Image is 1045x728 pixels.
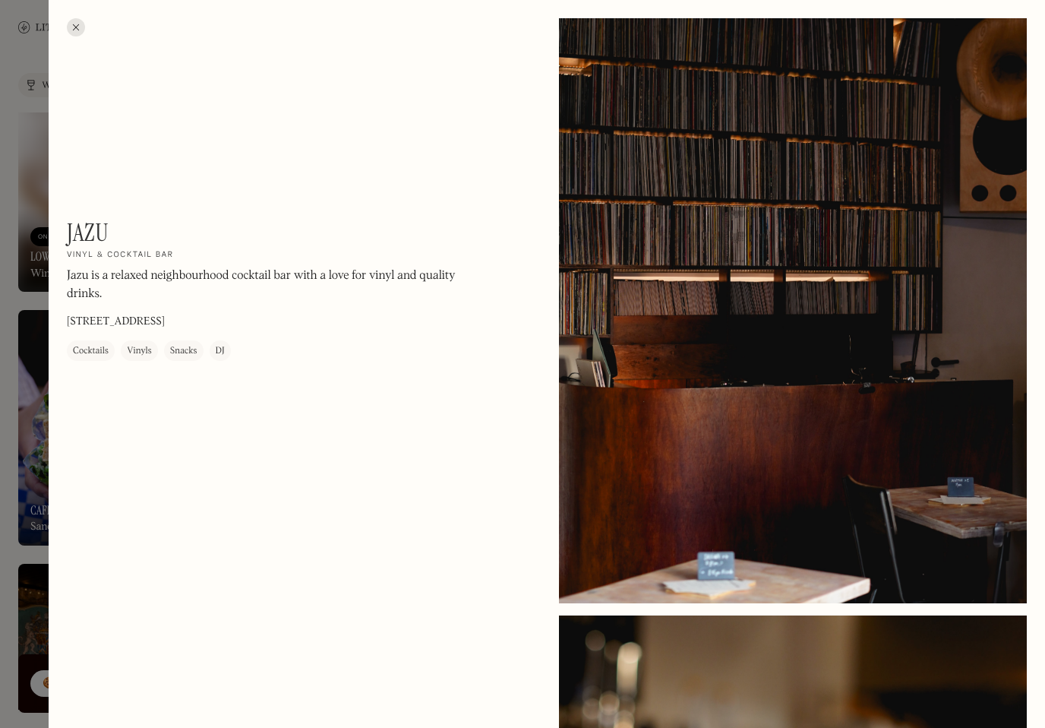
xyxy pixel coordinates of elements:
[67,267,477,304] p: Jazu is a relaxed neighbourhood cocktail bar with a love for vinyl and quality drinks.
[67,218,109,247] h1: Jazu
[73,344,109,359] div: Cocktails
[170,344,197,359] div: Snacks
[67,251,174,261] h2: Vinyl & cocktail bar
[127,344,152,359] div: Vinyls
[216,344,225,359] div: DJ
[67,315,165,331] p: [STREET_ADDRESS]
